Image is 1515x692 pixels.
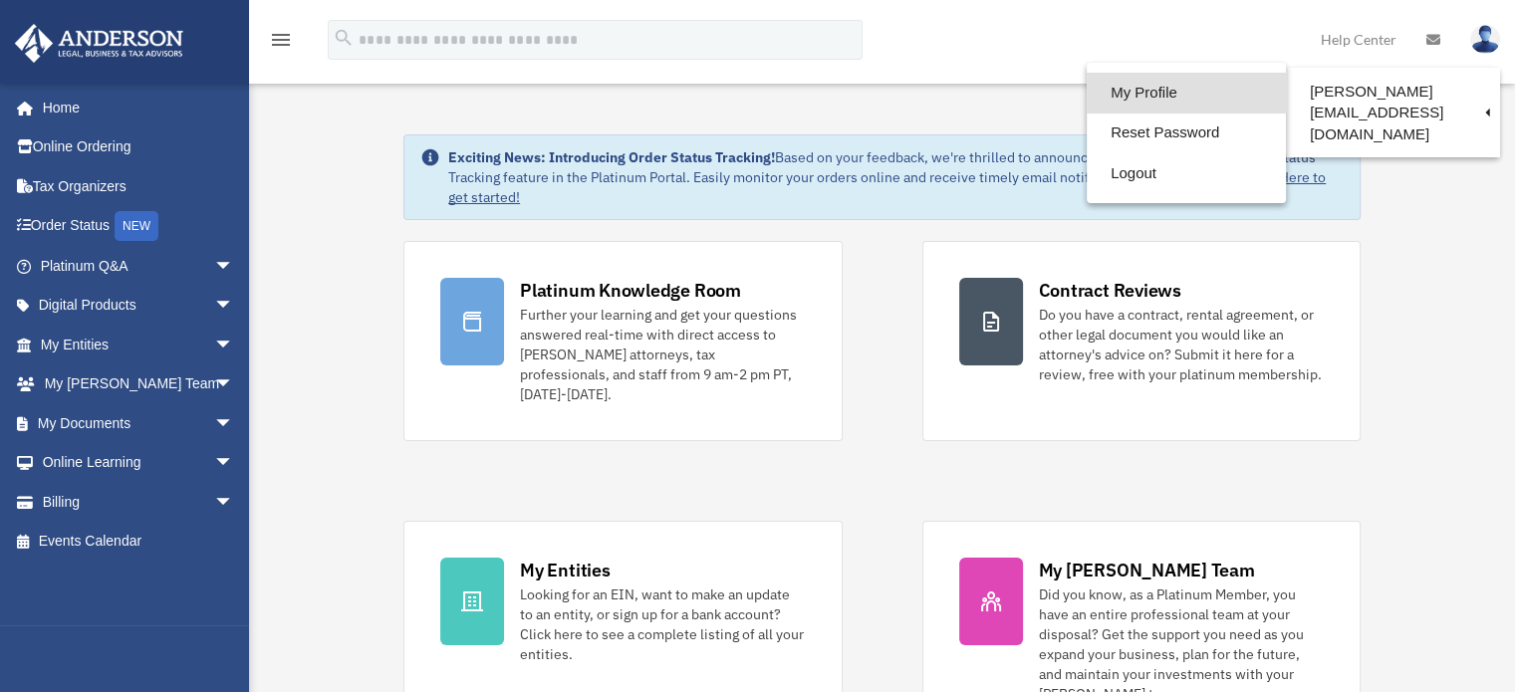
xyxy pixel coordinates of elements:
[14,206,264,247] a: Order StatusNEW
[448,148,775,166] strong: Exciting News: Introducing Order Status Tracking!
[520,584,805,664] div: Looking for an EIN, want to make an update to an entity, or sign up for a bank account? Click her...
[214,246,254,287] span: arrow_drop_down
[14,286,264,326] a: Digital Productsarrow_drop_down
[403,241,842,441] a: Platinum Knowledge Room Further your learning and get your questions answered real-time with dire...
[1087,113,1286,153] a: Reset Password
[14,522,264,562] a: Events Calendar
[1039,305,1324,384] div: Do you have a contract, rental agreement, or other legal document you would like an attorney's ad...
[9,24,189,63] img: Anderson Advisors Platinum Portal
[14,443,264,483] a: Online Learningarrow_drop_down
[14,403,264,443] a: My Documentsarrow_drop_down
[115,211,158,241] div: NEW
[520,305,805,404] div: Further your learning and get your questions answered real-time with direct access to [PERSON_NAM...
[1039,558,1255,582] div: My [PERSON_NAME] Team
[214,286,254,327] span: arrow_drop_down
[269,28,293,52] i: menu
[14,88,254,127] a: Home
[448,147,1344,207] div: Based on your feedback, we're thrilled to announce the launch of our new Order Status Tracking fe...
[1286,73,1500,152] a: [PERSON_NAME][EMAIL_ADDRESS][DOMAIN_NAME]
[214,403,254,444] span: arrow_drop_down
[14,166,264,206] a: Tax Organizers
[214,482,254,523] span: arrow_drop_down
[14,364,264,404] a: My [PERSON_NAME] Teamarrow_drop_down
[269,35,293,52] a: menu
[333,27,355,49] i: search
[14,246,264,286] a: Platinum Q&Aarrow_drop_down
[14,325,264,364] a: My Entitiesarrow_drop_down
[14,482,264,522] a: Billingarrow_drop_down
[214,325,254,365] span: arrow_drop_down
[1470,25,1500,54] img: User Pic
[922,241,1361,441] a: Contract Reviews Do you have a contract, rental agreement, or other legal document you would like...
[520,278,741,303] div: Platinum Knowledge Room
[1087,153,1286,194] a: Logout
[14,127,264,167] a: Online Ordering
[448,168,1326,206] a: Click Here to get started!
[214,364,254,405] span: arrow_drop_down
[1087,73,1286,114] a: My Profile
[1039,278,1181,303] div: Contract Reviews
[214,443,254,484] span: arrow_drop_down
[520,558,610,582] div: My Entities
